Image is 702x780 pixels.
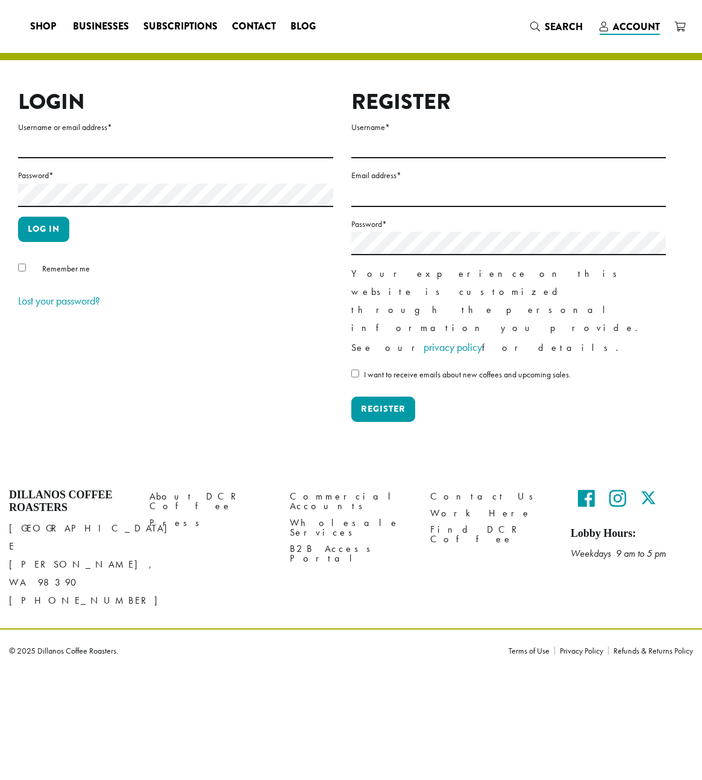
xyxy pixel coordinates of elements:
a: Commercial Accounts [290,489,412,515]
span: Shop [30,19,56,34]
p: © 2025 Dillanos Coffee Roasters. [9,646,490,655]
a: Privacy Policy [554,646,608,655]
span: Contact [232,19,276,34]
span: Account [613,20,660,34]
span: I want to receive emails about new coffees and upcoming sales. [364,369,571,380]
a: Find DCR Coffee [430,521,553,547]
p: [GEOGRAPHIC_DATA] E [PERSON_NAME], WA 98390 [PHONE_NUMBER] [9,519,131,610]
span: Remember me [42,263,90,274]
h5: Lobby Hours: [571,527,693,540]
h4: Dillanos Coffee Roasters [9,489,131,515]
a: Terms of Use [509,646,554,655]
button: Register [351,397,415,422]
a: Shop [23,17,66,36]
h2: Register [351,89,666,115]
input: I want to receive emails about new coffees and upcoming sales. [351,370,359,377]
em: Weekdays 9 am to 5 pm [571,547,666,560]
a: Refunds & Returns Policy [608,646,693,655]
h2: Login [18,89,333,115]
a: Search [523,17,592,37]
span: Businesses [73,19,129,34]
span: Subscriptions [143,19,218,34]
label: Username or email address [18,120,333,135]
label: Username [351,120,666,135]
p: Your experience on this website is customized through the personal information you provide. See o... [351,265,666,357]
span: Blog [290,19,316,34]
label: Email address [351,168,666,183]
a: B2B Access Portal [290,540,412,566]
span: Search [545,20,583,34]
a: Lost your password? [18,294,100,308]
a: Contact Us [430,489,553,505]
a: privacy policy [424,340,482,354]
a: About DCR Coffee [149,489,272,515]
a: Wholesale Services [290,515,412,540]
button: Log in [18,217,69,242]
label: Password [351,217,666,232]
a: Work Here [430,505,553,521]
label: Password [18,168,333,183]
a: Press [149,515,272,531]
